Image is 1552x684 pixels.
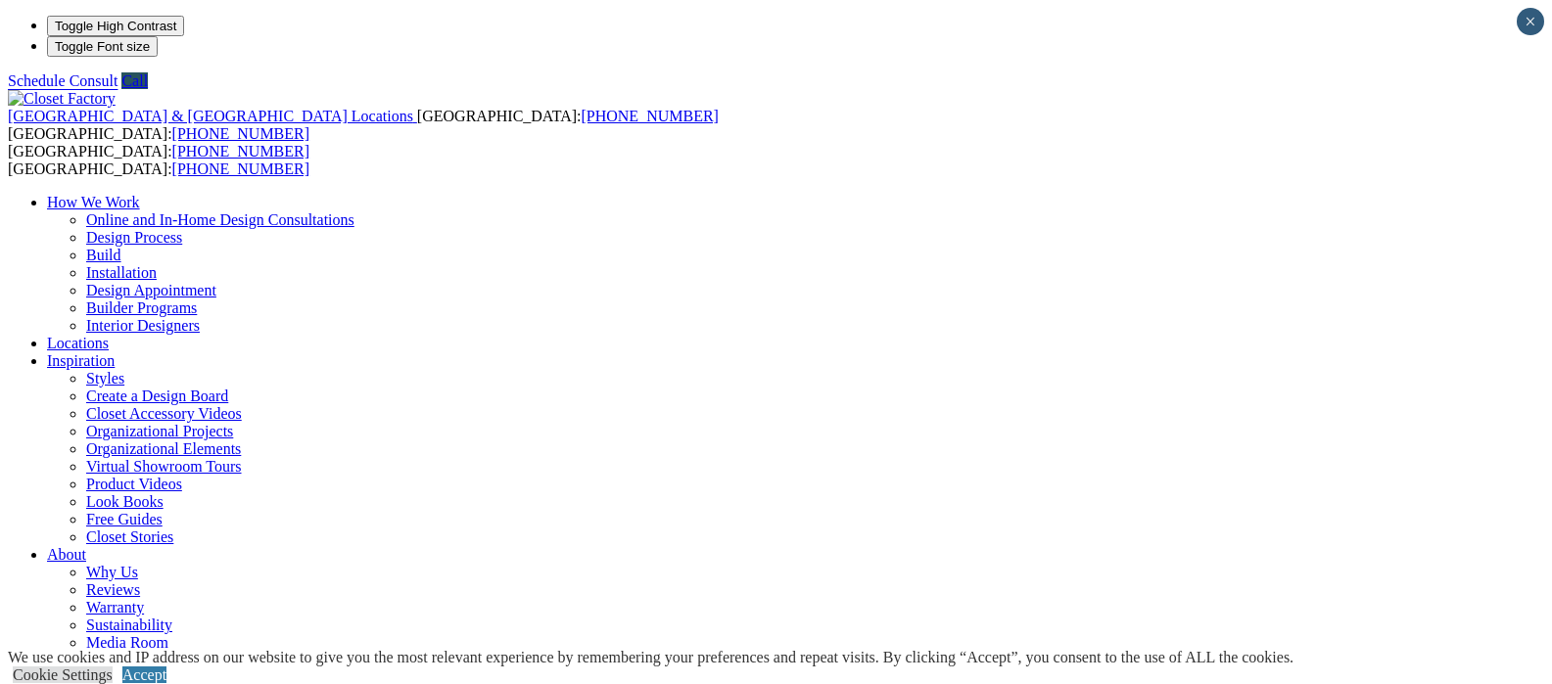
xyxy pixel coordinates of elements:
a: Call [121,72,148,89]
a: Cookie Settings [13,666,113,683]
span: [GEOGRAPHIC_DATA] & [GEOGRAPHIC_DATA] Locations [8,108,413,124]
a: Schedule Consult [8,72,118,89]
a: [PHONE_NUMBER] [172,143,309,160]
a: Locations [47,335,109,351]
a: Builder Programs [86,299,197,316]
a: Interior Designers [86,317,200,334]
a: Design Process [86,229,182,246]
a: Inspiration [47,352,115,369]
div: We use cookies and IP address on our website to give you the most relevant experience by remember... [8,649,1293,666]
a: Virtual Showroom Tours [86,458,242,475]
span: [GEOGRAPHIC_DATA]: [GEOGRAPHIC_DATA]: [8,108,719,142]
a: How We Work [47,194,140,210]
a: Organizational Elements [86,440,241,457]
a: Closet Stories [86,528,173,545]
a: Reviews [86,581,140,598]
a: Accept [122,666,166,683]
button: Toggle High Contrast [47,16,184,36]
button: Toggle Font size [47,36,158,57]
a: Why Us [86,564,138,580]
span: [GEOGRAPHIC_DATA]: [GEOGRAPHIC_DATA]: [8,143,309,177]
a: About [47,546,86,563]
a: Media Room [86,634,168,651]
a: Installation [86,264,157,281]
a: Warranty [86,599,144,616]
a: [GEOGRAPHIC_DATA] & [GEOGRAPHIC_DATA] Locations [8,108,417,124]
a: Create a Design Board [86,388,228,404]
a: Product Videos [86,476,182,492]
a: Online and In-Home Design Consultations [86,211,354,228]
a: Organizational Projects [86,423,233,439]
span: Toggle Font size [55,39,150,54]
a: Styles [86,370,124,387]
a: Free Guides [86,511,163,527]
a: [PHONE_NUMBER] [172,160,309,177]
a: Look Books [86,493,164,510]
a: Design Appointment [86,282,216,298]
button: Close [1517,8,1544,35]
img: Closet Factory [8,90,116,108]
a: [PHONE_NUMBER] [581,108,718,124]
a: Closet Accessory Videos [86,405,242,422]
a: [PHONE_NUMBER] [172,125,309,142]
a: Sustainability [86,616,172,633]
a: Build [86,247,121,263]
span: Toggle High Contrast [55,19,176,33]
